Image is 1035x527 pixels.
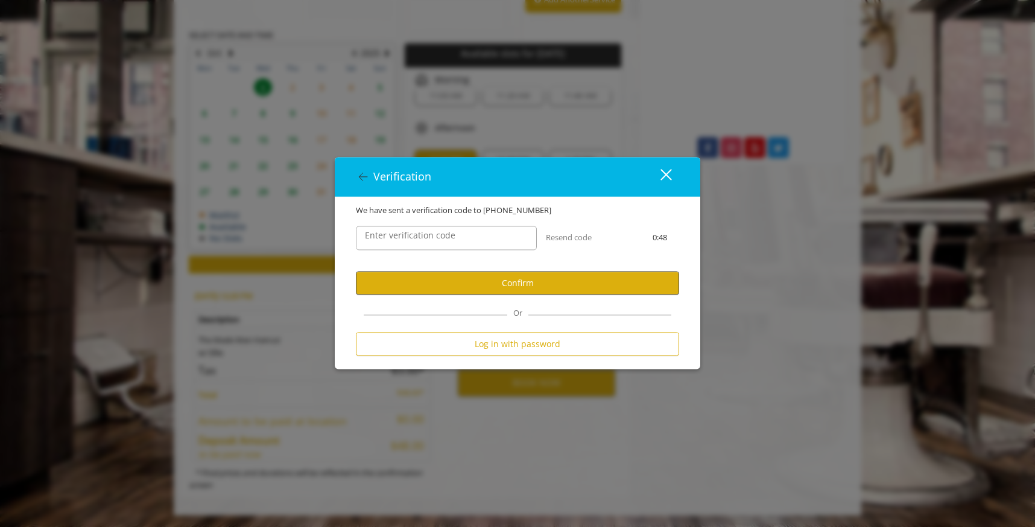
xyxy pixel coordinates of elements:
[638,165,679,190] button: close dialog
[373,170,431,184] span: Verification
[647,168,671,186] div: close dialog
[347,205,688,217] div: We have sent a verification code to [PHONE_NUMBER]
[356,272,679,295] button: Confirm
[507,308,528,319] span: Or
[546,232,592,244] button: Resend code
[356,226,537,251] input: verificationCodeText
[631,232,688,244] div: 0:48
[359,229,461,243] label: Enter verification code
[356,333,679,356] button: Log in with password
